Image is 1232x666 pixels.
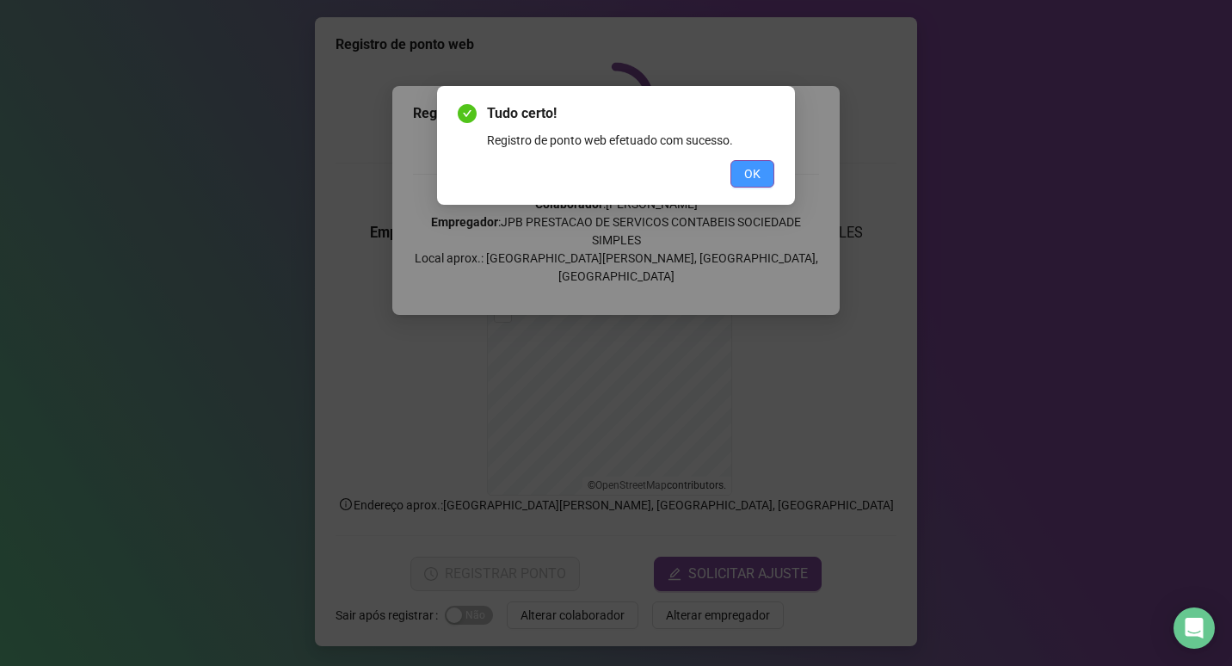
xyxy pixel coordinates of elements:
span: Tudo certo! [487,103,774,124]
button: OK [730,160,774,188]
div: Registro de ponto web efetuado com sucesso. [487,131,774,150]
div: Open Intercom Messenger [1173,607,1215,649]
span: OK [744,164,761,183]
span: check-circle [458,104,477,123]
